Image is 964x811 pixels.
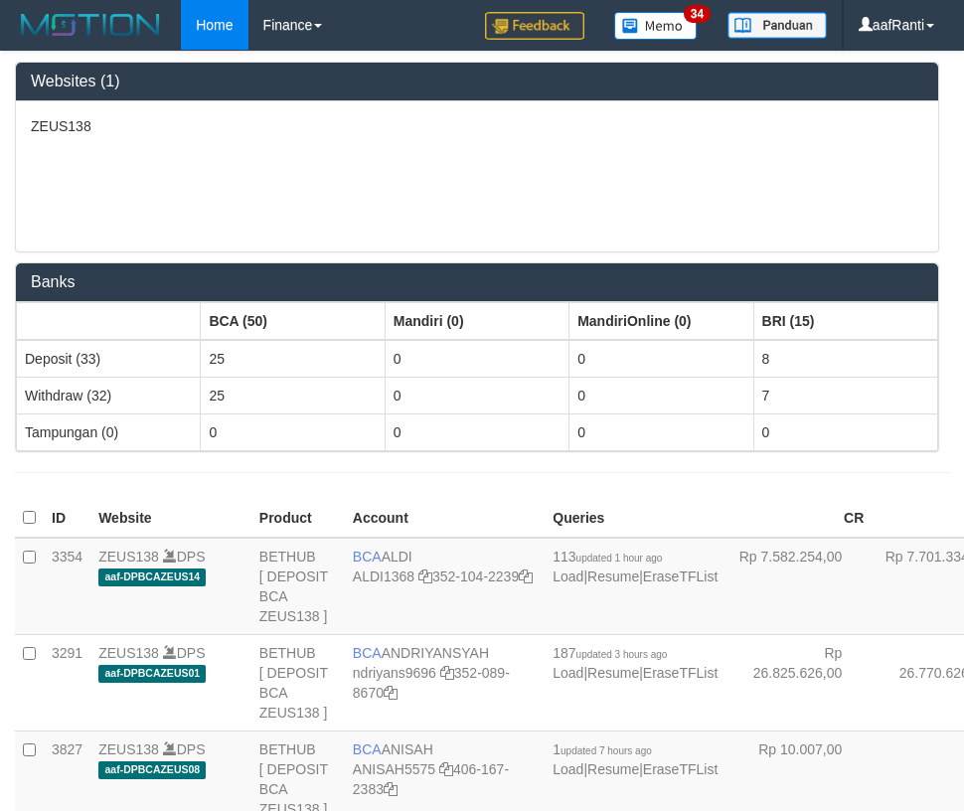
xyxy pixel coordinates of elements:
[385,340,568,378] td: 0
[353,665,436,681] a: ndriyans9696
[201,302,385,340] th: Group: activate to sort column ascending
[576,553,663,564] span: updated 1 hour ago
[98,665,206,682] span: aaf-DPBCAZEUS01
[587,665,639,681] a: Resume
[439,761,453,777] a: Copy ANISAH5575 to clipboard
[725,634,872,730] td: Rp 26.825.626,00
[98,549,159,565] a: ZEUS138
[569,302,753,340] th: Group: activate to sort column ascending
[345,634,545,730] td: ANDRIYANSYAH 352-089-8670
[753,413,937,450] td: 0
[725,499,872,538] th: CR
[251,499,345,538] th: Product
[44,634,90,730] td: 3291
[553,549,718,584] span: | |
[561,745,652,756] span: updated 7 hours ago
[519,568,533,584] a: Copy 3521042239 to clipboard
[587,568,639,584] a: Resume
[569,340,753,378] td: 0
[553,645,667,661] span: 187
[553,645,718,681] span: | |
[576,649,668,660] span: updated 3 hours ago
[385,377,568,413] td: 0
[345,538,545,635] td: ALDI 352-104-2239
[643,568,718,584] a: EraseTFList
[587,761,639,777] a: Resume
[201,377,385,413] td: 25
[385,302,568,340] th: Group: activate to sort column ascending
[684,5,711,23] span: 34
[98,741,159,757] a: ZEUS138
[385,413,568,450] td: 0
[553,665,583,681] a: Load
[98,645,159,661] a: ZEUS138
[553,568,583,584] a: Load
[418,568,432,584] a: Copy ALDI1368 to clipboard
[17,302,201,340] th: Group: activate to sort column ascending
[569,413,753,450] td: 0
[553,761,583,777] a: Load
[31,73,923,90] h3: Websites (1)
[17,340,201,378] td: Deposit (33)
[353,645,382,661] span: BCA
[201,340,385,378] td: 25
[485,12,584,40] img: Feedback.jpg
[31,273,923,291] h3: Banks
[353,741,382,757] span: BCA
[90,634,251,730] td: DPS
[251,538,345,635] td: BETHUB [ DEPOSIT BCA ZEUS138 ]
[251,634,345,730] td: BETHUB [ DEPOSIT BCA ZEUS138 ]
[353,568,414,584] a: ALDI1368
[614,12,698,40] img: Button%20Memo.svg
[753,377,937,413] td: 7
[98,761,206,778] span: aaf-DPBCAZEUS08
[31,116,923,136] p: ZEUS138
[643,761,718,777] a: EraseTFList
[553,741,652,757] span: 1
[553,549,662,565] span: 113
[90,538,251,635] td: DPS
[725,538,872,635] td: Rp 7.582.254,00
[440,665,454,681] a: Copy ndriyans9696 to clipboard
[545,499,725,538] th: Queries
[643,665,718,681] a: EraseTFList
[15,10,166,40] img: MOTION_logo.png
[753,340,937,378] td: 8
[553,741,718,777] span: | |
[727,12,827,39] img: panduan.png
[17,413,201,450] td: Tampungan (0)
[345,499,545,538] th: Account
[753,302,937,340] th: Group: activate to sort column ascending
[90,499,251,538] th: Website
[569,377,753,413] td: 0
[384,781,398,797] a: Copy 4061672383 to clipboard
[17,377,201,413] td: Withdraw (32)
[44,538,90,635] td: 3354
[353,761,435,777] a: ANISAH5575
[44,499,90,538] th: ID
[201,413,385,450] td: 0
[384,685,398,701] a: Copy 3520898670 to clipboard
[98,568,206,585] span: aaf-DPBCAZEUS14
[353,549,382,565] span: BCA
